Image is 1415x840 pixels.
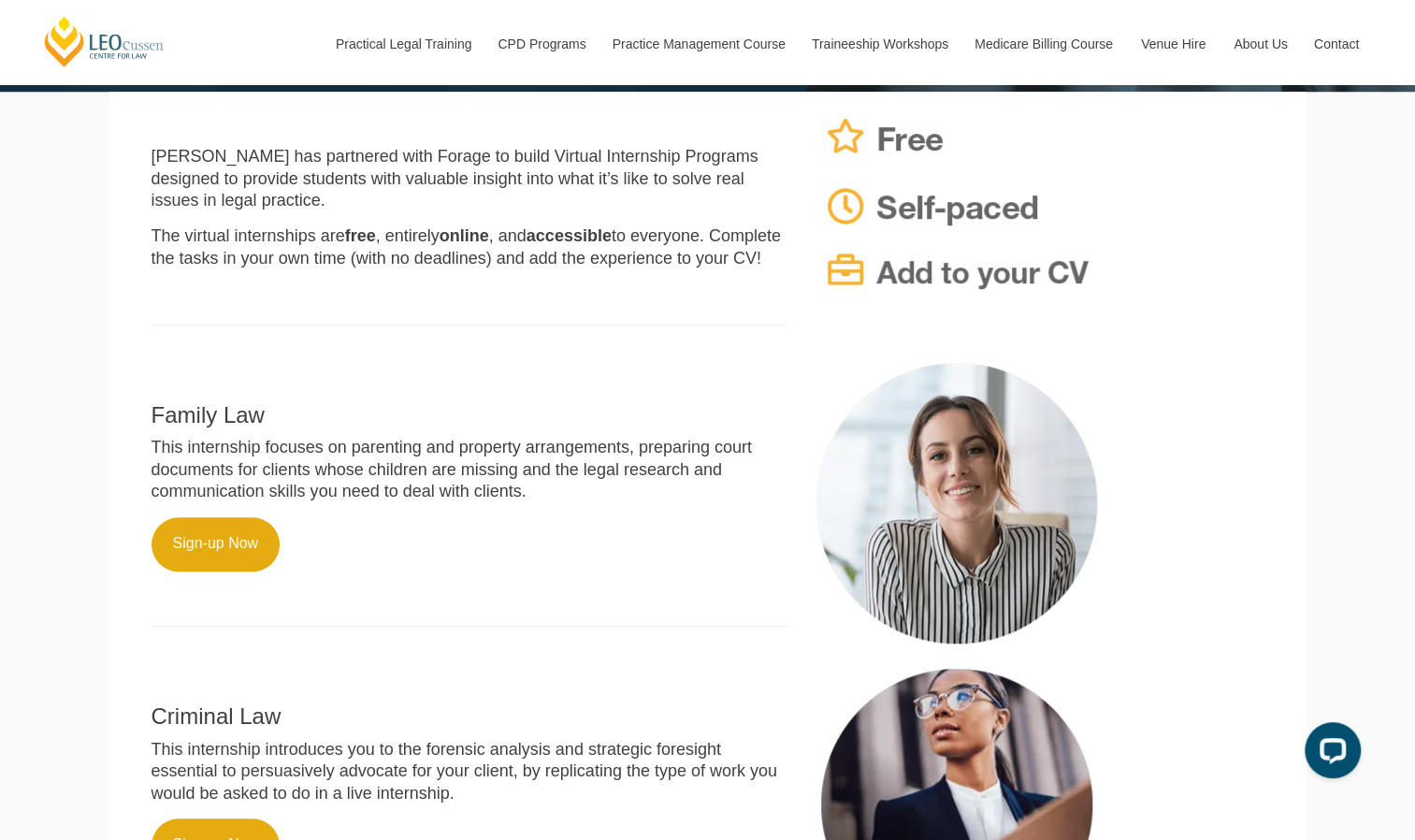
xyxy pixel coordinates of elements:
a: CPD Programs [484,4,598,84]
a: Sign-up Now [152,517,281,572]
a: About Us [1220,4,1300,84]
p: [PERSON_NAME] has partnered with Forage to build Virtual Internship Programs designed to provide ... [152,146,789,211]
h2: Family Law [152,403,789,427]
a: Venue Hire [1127,4,1220,84]
a: Practical Legal Training [322,4,484,84]
p: This internship introduces you to the forensic analysis and strategic foresight essential to pers... [152,739,789,804]
a: Traineeship Workshops [798,4,960,84]
a: Practice Management Course [599,4,798,84]
a: Contact [1300,4,1373,84]
h2: Criminal Law [152,704,789,729]
strong: accessible [527,226,612,245]
p: The virtual internships are , entirely , and to everyone. Complete the tasks in your own time (wi... [152,225,789,269]
a: Medicare Billing Course [960,4,1127,84]
strong: free [345,226,376,245]
strong: online [440,226,489,245]
iframe: LiveChat chat widget [1290,715,1368,793]
p: This internship focuses on parenting and property arrangements, preparing court documents for cli... [152,437,789,502]
a: [PERSON_NAME] Centre for Law [42,15,166,68]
